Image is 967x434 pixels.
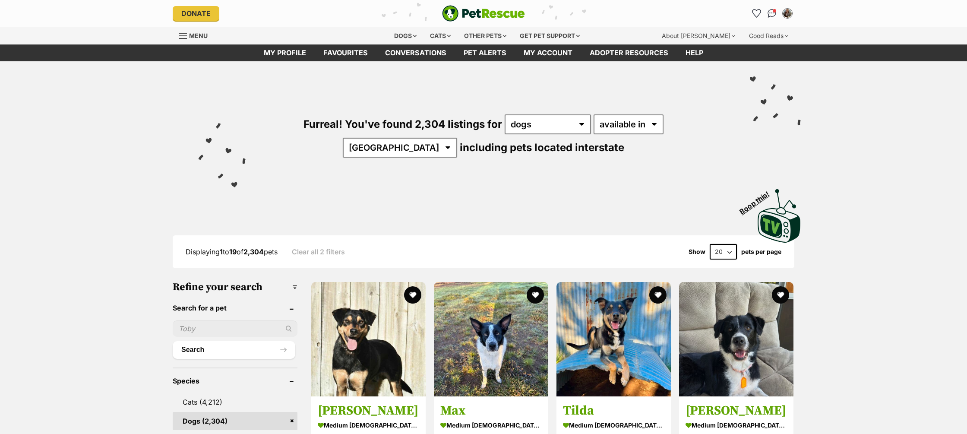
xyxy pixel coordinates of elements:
img: PetRescue TV logo [758,189,801,243]
button: My account [781,6,794,20]
div: Dogs [388,27,423,44]
div: Other pets [458,27,512,44]
button: favourite [404,286,421,304]
strong: medium [DEMOGRAPHIC_DATA] Dog [440,419,542,432]
img: Bert - Australian Kelpie Dog [311,282,426,396]
img: Tilda - Australian Kelpie Dog [556,282,671,396]
a: Favourites [315,44,376,61]
span: Show [689,248,705,255]
a: Boop this! [758,181,801,244]
h3: Tilda [563,403,664,419]
a: Menu [179,27,214,43]
h3: Max [440,403,542,419]
div: Cats [424,27,457,44]
a: Favourites [749,6,763,20]
a: Cats (4,212) [173,393,297,411]
header: Search for a pet [173,304,297,312]
img: logo-e224e6f780fb5917bec1dbf3a21bbac754714ae5b6737aabdf751b685950b380.svg [442,5,525,22]
img: Max - Border Collie Dog [434,282,548,396]
strong: 1 [220,247,223,256]
strong: 19 [229,247,237,256]
h3: Refine your search [173,281,297,293]
h3: [PERSON_NAME] [686,403,787,419]
a: Pet alerts [455,44,515,61]
a: PetRescue [442,5,525,22]
img: Claire Dwyer profile pic [783,9,792,18]
ul: Account quick links [749,6,794,20]
span: including pets located interstate [460,141,624,154]
header: Species [173,377,297,385]
strong: medium [DEMOGRAPHIC_DATA] Dog [686,419,787,432]
span: Boop this! [738,184,778,215]
a: Help [677,44,712,61]
strong: medium [DEMOGRAPHIC_DATA] Dog [318,419,419,432]
div: About [PERSON_NAME] [656,27,741,44]
strong: 2,304 [243,247,264,256]
button: favourite [649,286,667,304]
strong: medium [DEMOGRAPHIC_DATA] Dog [563,419,664,432]
img: Lara - Border Collie Dog [679,282,793,396]
button: favourite [772,286,789,304]
a: Donate [173,6,219,21]
div: Good Reads [743,27,794,44]
a: Adopter resources [581,44,677,61]
button: Search [173,341,295,358]
a: conversations [376,44,455,61]
button: favourite [527,286,544,304]
a: My profile [255,44,315,61]
span: Furreal! You've found 2,304 listings for [303,118,502,130]
a: Clear all 2 filters [292,248,345,256]
img: chat-41dd97257d64d25036548639549fe6c8038ab92f7586957e7f3b1b290dea8141.svg [768,9,777,18]
span: Menu [189,32,208,39]
a: Conversations [765,6,779,20]
label: pets per page [741,248,781,255]
a: My account [515,44,581,61]
div: Get pet support [514,27,586,44]
input: Toby [173,320,297,337]
span: Displaying to of pets [186,247,278,256]
a: Dogs (2,304) [173,412,297,430]
h3: [PERSON_NAME] [318,403,419,419]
